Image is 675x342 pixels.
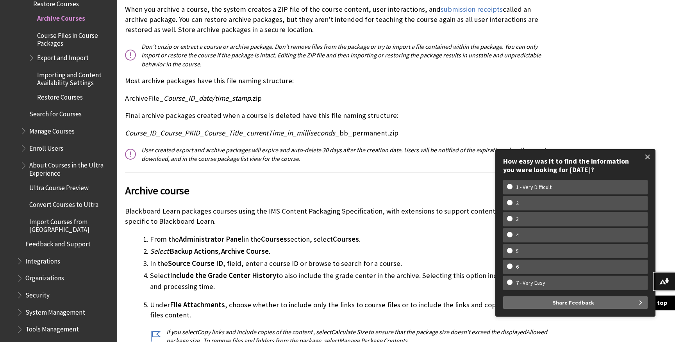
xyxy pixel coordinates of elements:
[37,12,85,22] span: Archive Courses
[333,235,359,244] span: Courses
[218,247,220,256] span: ,
[246,128,335,137] span: currentTime_in_milliseconds
[125,4,552,35] p: When you archive a course, the system creates a ZIP file of the course content, user interactions...
[168,259,223,268] span: Source Course ID
[170,300,225,309] span: File Attachments
[29,198,98,208] span: Convert Courses to Ultra
[25,306,85,316] span: System Management
[125,146,552,163] p: User created export and archive packages will expire and auto-delete 30 days after the creation d...
[25,237,91,248] span: Feedback and Support
[29,125,75,135] span: Manage Courses
[503,157,648,174] div: How easy was it to find the information you were looking for [DATE]?
[507,280,554,286] w-span: 7 - Very Easy
[507,200,528,207] w-span: 2
[507,216,528,223] w-span: 3
[25,272,64,282] span: Organizations
[29,159,112,177] span: About Courses in the Ultra Experience
[37,51,89,62] span: Export and Import
[507,264,528,270] w-span: 6
[150,246,552,257] li: .
[170,271,276,280] span: Include the Grade Center History
[25,255,60,265] span: Integrations
[221,247,269,256] span: Archive Course
[25,323,79,333] span: Tools Management
[150,258,552,269] li: In the , field, enter a course ID or browse to search for a course.
[37,91,83,101] span: Restore Courses
[125,182,552,199] span: Archive course
[125,76,552,86] p: Most archive packages have this file naming structure:
[197,328,312,336] span: Copy links and include copies of the content
[150,300,552,320] p: Under , choose whether to include only the links to course files or to include the links and copi...
[29,142,63,152] span: Enroll Users
[164,94,195,103] span: Course_ID
[125,110,552,121] p: Final archive packages created when a course is deleted have this file naming structure:
[204,128,242,137] span: Course_Title
[29,108,82,118] span: Search for Courses
[261,235,287,244] span: Courses
[199,94,251,103] span: date/time_stamp
[125,128,552,138] p: _ _ _ _bb_permanent.zip
[150,247,169,256] span: Select
[29,215,112,233] span: Import Courses from [GEOGRAPHIC_DATA]
[503,296,648,309] button: Share Feedback
[150,270,552,292] li: Select to also include the grade center in the archive. Selecting this option increases file size...
[170,247,218,256] span: Backup Actions
[25,289,50,299] span: Security
[125,42,552,68] p: Don't unzip or extract a course or archive package. Don't remove files from the package or try to...
[37,29,112,47] span: Course Files in Course Packages
[150,234,552,245] li: From the in the section, select .
[507,184,561,191] w-span: 1 - Very Difficult
[507,232,528,239] w-span: 4
[553,296,594,309] span: Share Feedback
[441,5,503,14] a: submission receipts
[160,128,200,137] span: Course_PKID
[331,328,368,336] span: Calculate Size
[125,128,156,137] span: Course_ID
[125,206,552,226] p: Blackboard Learn packages courses using the IMS Content Packaging Specification, with extensions ...
[125,93,552,103] p: ArchiveFile_ _ .zip
[507,248,528,255] w-span: 5
[29,181,89,192] span: Ultra Course Preview
[179,235,243,244] span: Administrator Panel
[37,68,112,87] span: Importing and Content Availability Settings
